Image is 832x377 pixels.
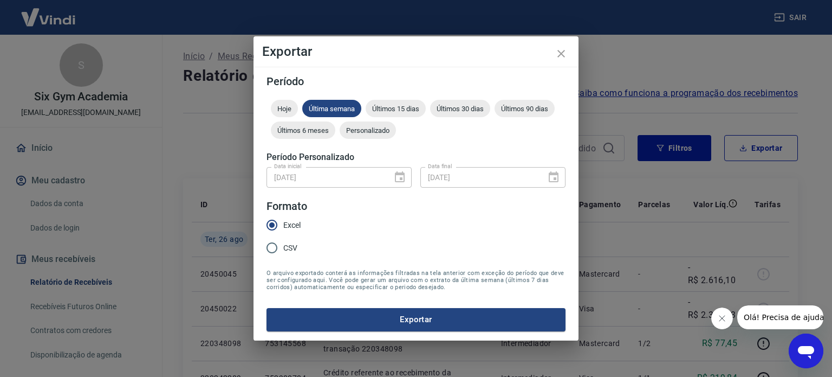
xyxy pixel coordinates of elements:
[420,167,538,187] input: DD/MM/YYYY
[271,100,298,117] div: Hoje
[283,242,297,254] span: CSV
[428,162,452,170] label: Data final
[340,122,396,139] div: Personalizado
[271,105,298,113] span: Hoje
[266,308,565,331] button: Exportar
[283,220,301,231] span: Excel
[262,45,570,58] h4: Exportar
[302,105,361,113] span: Última semana
[737,305,823,329] iframe: Mensagem da empresa
[266,152,565,163] h5: Período Personalizado
[266,270,565,291] span: O arquivo exportado conterá as informações filtradas na tela anterior com exceção do período que ...
[266,167,385,187] input: DD/MM/YYYY
[495,100,555,117] div: Últimos 90 dias
[266,76,565,87] h5: Período
[302,100,361,117] div: Última semana
[495,105,555,113] span: Últimos 90 dias
[789,334,823,368] iframe: Botão para abrir a janela de mensagens
[271,122,335,139] div: Últimos 6 meses
[430,105,490,113] span: Últimos 30 dias
[366,105,426,113] span: Últimos 15 dias
[366,100,426,117] div: Últimos 15 dias
[340,126,396,135] span: Personalizado
[6,8,91,16] span: Olá! Precisa de ajuda?
[266,199,307,214] legend: Formato
[711,308,733,329] iframe: Fechar mensagem
[548,41,574,67] button: close
[271,126,335,135] span: Últimos 6 meses
[430,100,490,117] div: Últimos 30 dias
[274,162,302,170] label: Data inicial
